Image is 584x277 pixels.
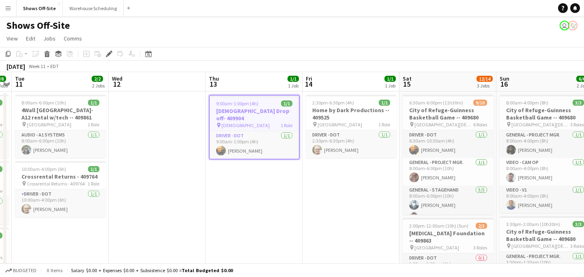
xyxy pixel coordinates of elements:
span: Fri [306,75,312,82]
span: 6 Roles [473,121,487,128]
span: 2:30pm-6:30pm (4h) [312,100,354,106]
span: 1/1 [88,166,99,172]
app-user-avatar: Toryn Tamborello [560,21,569,30]
span: Tue [15,75,24,82]
span: 3 Roles [473,245,487,251]
span: Sun [500,75,509,82]
div: 1 Job [288,83,298,89]
span: 2/3 [476,223,487,229]
span: [DEMOGRAPHIC_DATA] [221,122,270,128]
span: [GEOGRAPHIC_DATA] [27,121,71,128]
span: 8:00am-4:00pm (8h) [506,100,548,106]
div: 1 Job [385,83,395,89]
app-job-card: 2:30pm-6:30pm (4h)1/1Home by Dark Productions -- 409525 [GEOGRAPHIC_DATA]1 RoleDriver - DOT1/12:3... [306,95,397,158]
span: 10:00am-4:00pm (6h) [21,166,66,172]
span: Budgeted [13,268,36,273]
button: Shows Off-Site [17,0,63,16]
span: 6:30am-6:00pm (11h30m) [409,100,463,106]
span: Total Budgeted $0.00 [182,267,233,273]
span: 12/14 [477,76,493,82]
span: 13 [208,79,219,89]
h3: [MEDICAL_DATA] Foundation -- 409863 [403,230,494,244]
h3: Crossrental Returns - 409764 [15,173,106,180]
span: 0 items [45,267,64,273]
span: 2/2 [92,76,103,82]
app-job-card: 9:00am-1:00pm (4h)1/1[DEMOGRAPHIC_DATA] Drop off- 409904 [DEMOGRAPHIC_DATA]1 RoleDriver - DOT1/19... [209,95,300,160]
span: [GEOGRAPHIC_DATA] [414,245,459,251]
div: 2 Jobs [92,83,105,89]
div: [DATE] [6,62,25,70]
span: Edit [26,35,35,42]
span: 1 Role [88,121,99,128]
span: 1/1 [379,100,390,106]
app-card-role: Driver - DOT1/16:30am-10:30am (4h)[PERSON_NAME] [403,130,494,158]
span: [GEOGRAPHIC_DATA] [318,121,362,128]
app-card-role: Driver - DOT1/19:00am-1:00pm (4h)[PERSON_NAME] [210,131,299,159]
span: [GEOGRAPHIC_DATA][DEMOGRAPHIC_DATA] [511,243,570,249]
span: Sat [403,75,412,82]
span: 1/1 [384,76,396,82]
span: Wed [112,75,122,82]
span: 3:30pm-2:00am (10h30m) (Mon) [506,221,573,227]
span: 1 Role [281,122,292,128]
button: Warehouse Scheduling [63,0,124,16]
a: Edit [23,33,39,44]
app-job-card: 6:30am-6:00pm (11h30m)9/10City of Refuge-Guinness Basketball Game -- 409680 [GEOGRAPHIC_DATA][DEM... [403,95,494,215]
span: 11 [14,79,24,89]
app-card-role: Audio - A1 Systems1/18:00am-6:00pm (10h)[PERSON_NAME] [15,130,106,158]
app-user-avatar: Labor Coordinator [568,21,578,30]
app-card-role: Driver - DOT1/12:30pm-6:30pm (4h)[PERSON_NAME] [306,130,397,158]
div: Salary $0.00 + Expenses $0.00 + Subsistence $0.00 = [71,267,233,273]
h3: [DEMOGRAPHIC_DATA] Drop off- 409904 [210,107,299,122]
span: 14 [305,79,312,89]
span: View [6,35,18,42]
span: 9/10 [473,100,487,106]
span: 2:00pm-12:00am (10h) (Sun) [409,223,468,229]
span: 3 Roles [570,121,584,128]
div: EDT [50,63,59,69]
app-job-card: 10:00am-4:00pm (6h)1/1Crossrental Returns - 409764 Crossrental Returns - 4097641 RoleDriver - DOT... [15,161,106,217]
span: 3/3 [573,221,584,227]
span: 9:00am-1:00pm (4h) [216,100,258,107]
button: Budgeted [4,266,38,275]
span: 1/1 [281,100,292,107]
span: Thu [209,75,219,82]
app-job-card: 8:00am-6:00pm (10h)1/14Wall [GEOGRAPHIC_DATA]-A12 rental w/tech -- 409861 [GEOGRAPHIC_DATA]1 Role... [15,95,106,158]
app-card-role: Driver - DOT1/110:00am-4:00pm (6h)[PERSON_NAME] [15,190,106,217]
app-card-role: General - Project Mgr.1/18:00am-6:00pm (10h)[PERSON_NAME] [403,158,494,185]
h3: City of Refuge-Guinness Basketball Game -- 409680 [403,107,494,121]
app-card-role: General - Stagehand5/58:00am-6:00pm (10h)[PERSON_NAME][PERSON_NAME] [403,185,494,260]
span: [GEOGRAPHIC_DATA][DEMOGRAPHIC_DATA] [414,121,473,128]
a: View [3,33,21,44]
span: 15 [401,79,412,89]
span: 3 Roles [570,243,584,249]
span: 1 Role [88,181,99,187]
span: 8:00am-6:00pm (10h) [21,100,66,106]
span: 1/1 [88,100,99,106]
span: Comms [64,35,82,42]
span: 12 [111,79,122,89]
span: [GEOGRAPHIC_DATA][DEMOGRAPHIC_DATA] [511,121,570,128]
a: Comms [60,33,85,44]
h3: Home by Dark Productions -- 409525 [306,107,397,121]
h1: Shows Off-Site [6,19,70,32]
div: 3 Jobs [477,83,492,89]
span: Week 11 [27,63,47,69]
h3: 4Wall [GEOGRAPHIC_DATA]-A12 rental w/tech -- 409861 [15,107,106,121]
span: Crossrental Returns - 409764 [27,181,85,187]
a: Jobs [40,33,59,44]
span: 1/1 [288,76,299,82]
span: 16 [498,79,509,89]
span: 1 Role [378,121,390,128]
span: Jobs [43,35,56,42]
span: 3/3 [573,100,584,106]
